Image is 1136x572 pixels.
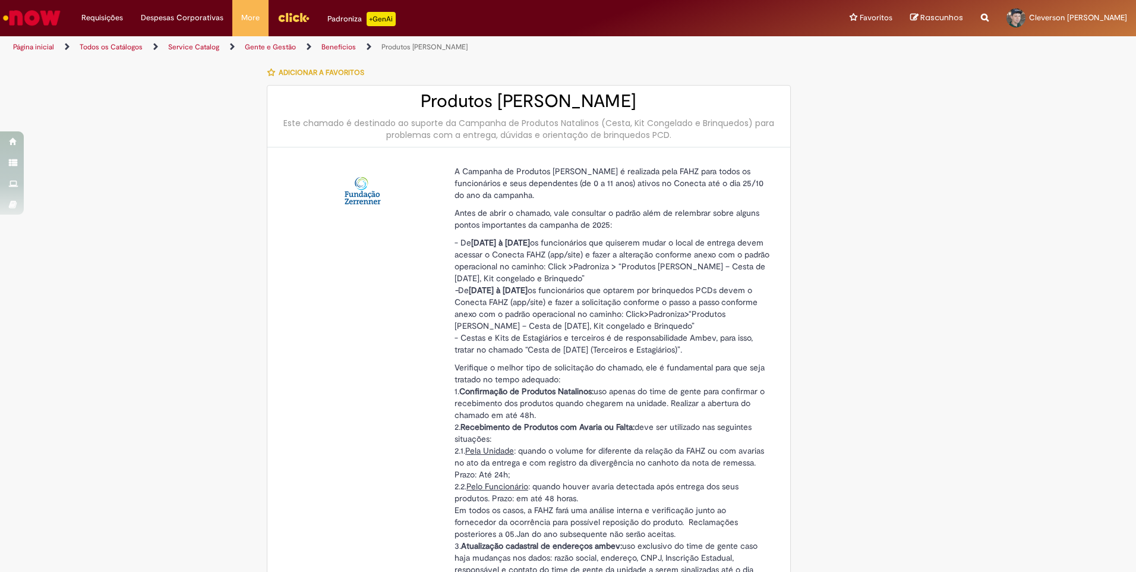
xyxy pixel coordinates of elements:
[327,12,396,26] div: Padroniza
[80,42,143,52] a: Todos os Catálogos
[910,12,963,24] a: Rascunhos
[455,481,739,504] span: 2.2. : quando houver avaria detectada após entrega dos seus produtos. Prazo: em até 48 horas.
[465,445,514,456] span: Pela Unidade
[455,505,738,539] span: Em todos os casos, a FAHZ fará uma análise interna e verificação junto ao fornecedor da ocorrênci...
[168,42,219,52] a: Service Catalog
[13,42,54,52] a: Página inicial
[459,386,594,397] strong: Confirmação de Produtos Natalinos:
[9,36,749,58] ul: Trilhas de página
[455,166,763,200] span: A Campanha de Produtos [PERSON_NAME] é realizada pela FAHZ para todos os funcionários e seus depe...
[455,285,758,331] span: De os funcionários que optarem por brinquedos PCDs devem o Conecta FAHZ (app/site) e fazer a soli...
[460,422,635,432] strong: Recebimento de Produtos com Avaria ou Falta:
[469,285,528,296] strong: [DATE] à [DATE]
[455,362,765,385] span: Verifique o melhor tipo de solicitação do chamado, ele é fundamental para que seja tratado no tem...
[920,12,963,23] span: Rascunhos
[455,332,753,355] span: - Cestas e Kits de Estagiários e terceiros é de responsabilidade Ambev, para isso, tratar no cham...
[455,386,765,420] span: 1. uso apenas do time de gente para confirmar o recebimento dos produtos quando chegarem na unida...
[245,42,296,52] a: Gente e Gestão
[1,6,62,30] img: ServiceNow
[455,285,458,296] em: -
[455,445,764,480] span: 2.1. : quando o volume for diferente da relação da FAHZ ou com avarias no ato da entrega e com re...
[455,237,769,284] span: - De os funcionários que quiserem mudar o local de entrega devem acessar o Conecta FAHZ (app/site...
[455,422,752,444] span: 2. deve ser utilizado nas seguintes situações:
[141,12,223,24] span: Despesas Corporativas
[277,8,310,26] img: click_logo_yellow_360x200.png
[860,12,892,24] span: Favoritos
[381,42,468,52] a: Produtos [PERSON_NAME]
[267,60,371,85] button: Adicionar a Favoritos
[343,171,381,209] img: Produtos Natalinos - FAHZ
[461,540,622,551] strong: Atualização cadastral de endereços ambev:
[81,12,123,24] span: Requisições
[321,42,356,52] a: Benefícios
[279,117,778,141] div: Este chamado é destinado ao suporte da Campanha de Produtos Natalinos (Cesta, Kit Congelado e Bri...
[471,237,530,248] strong: [DATE] à [DATE]
[279,92,778,111] h2: Produtos [PERSON_NAME]
[367,12,396,26] p: +GenAi
[455,208,759,230] span: Antes de abrir o chamado, vale consultar o padrão além de relembrar sobre alguns pontos important...
[1029,12,1127,23] span: Cleverson [PERSON_NAME]
[241,12,260,24] span: More
[466,481,528,492] span: Pelo Funcionário
[279,68,364,77] span: Adicionar a Favoritos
